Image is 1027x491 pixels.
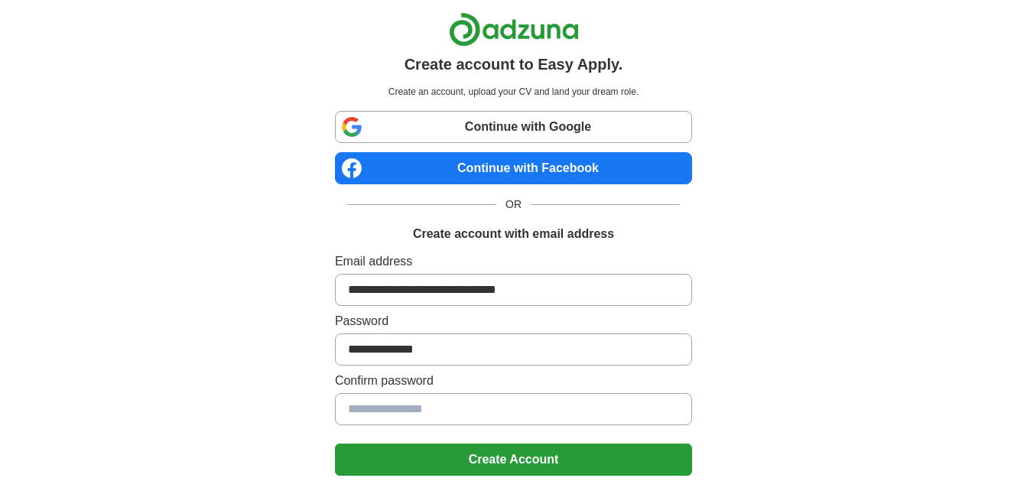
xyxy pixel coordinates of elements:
button: Create Account [335,444,692,476]
h1: Create account with email address [413,225,614,243]
label: Confirm password [335,372,692,390]
label: Password [335,312,692,330]
label: Email address [335,252,692,271]
h1: Create account to Easy Apply. [405,53,623,76]
img: Adzuna logo [449,12,579,47]
a: Continue with Facebook [335,152,692,184]
span: OR [496,197,531,213]
p: Create an account, upload your CV and land your dream role. [338,85,689,99]
a: Continue with Google [335,111,692,143]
